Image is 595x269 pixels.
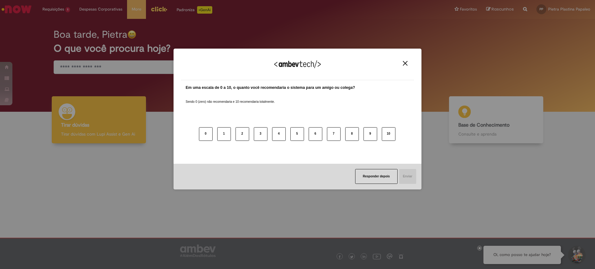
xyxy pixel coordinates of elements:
button: 2 [236,127,249,141]
img: Logo Ambevtech [274,60,321,68]
button: Responder depois [355,169,398,184]
button: 0 [199,127,213,141]
button: 5 [290,127,304,141]
button: 10 [382,127,395,141]
button: 8 [345,127,359,141]
button: 9 [364,127,377,141]
button: 3 [254,127,267,141]
button: 6 [309,127,322,141]
button: 4 [272,127,286,141]
button: Close [401,61,409,66]
img: Close [403,61,408,66]
label: Em uma escala de 0 a 10, o quanto você recomendaria o sistema para um amigo ou colega? [186,85,355,91]
button: 1 [217,127,231,141]
button: 7 [327,127,341,141]
label: Sendo 0 (zero) não recomendaria e 10 recomendaria totalmente. [186,92,275,104]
